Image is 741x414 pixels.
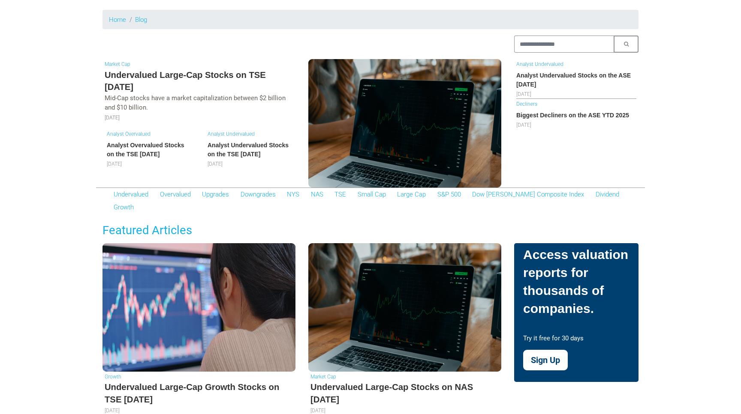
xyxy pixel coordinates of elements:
span: [DATE] [107,161,122,167]
a: Undervalued [114,191,148,198]
span: [DATE] [105,408,120,414]
small: Try it free for 30 days [523,334,584,348]
span: [DATE] [516,122,531,128]
a: Analyst Overvalued [107,131,151,137]
a: S&P 500 [437,191,461,198]
h5: Undervalued Large-Cap Growth Stocks on TSE [DATE] [105,381,293,405]
p: Mid-Cap stocks have a market capitalization between $2 billion and $10 billion. [105,93,293,113]
a: Overvalued [160,191,191,198]
a: Market Cap [105,61,130,67]
small: [DATE] [105,115,120,121]
h3: Featured Articles [96,222,645,238]
span: [DATE] [516,91,531,97]
img: Undervalued Large-Cap Stocks on TSE August 2025 [308,59,501,188]
h5: Access valuation reports for thousands of companies. [523,246,630,324]
a: Upgrades [202,191,229,198]
a: NAS [311,191,323,198]
button: Sign Up [523,350,568,370]
a: Home [109,16,126,24]
a: Downgrades [241,191,276,198]
a: Decliners [516,101,537,107]
a: Large Cap [397,191,426,198]
nav: breadcrumb [102,10,639,29]
a: Dow [PERSON_NAME] Composite Index [472,191,584,198]
a: Market Cap [310,374,336,380]
a: Growth [114,203,134,211]
h5: Undervalued Large-Cap Stocks on NAS [DATE] [310,381,499,405]
a: Small Cap [358,191,386,198]
h6: Biggest Decliners on the ASE YTD 2025 [516,111,636,120]
h5: Undervalued Large-Cap Stocks on TSE [DATE] [105,69,293,93]
a: TSE [334,191,346,198]
img: Undervalued Large-Cap Stocks on NAS August 2025 [308,243,501,372]
a: Analyst Undervalued [516,61,563,67]
h6: Analyst Undervalued Stocks on the ASE [DATE] [516,71,636,89]
a: Dividend [596,191,619,198]
a: Analyst Undervalued [208,131,255,137]
span: [DATE] [208,161,223,167]
img: Undervalued Large-Cap Growth Stocks on TSE August 2025 [102,243,295,372]
h6: Analyst Undervalued Stocks on the TSE [DATE] [208,141,291,159]
h6: Analyst Overvalued Stocks on the TSE [DATE] [107,141,190,159]
span: [DATE] [310,408,325,414]
a: Blog [135,16,147,24]
a: NYS [287,191,299,198]
a: Growth [105,374,121,380]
